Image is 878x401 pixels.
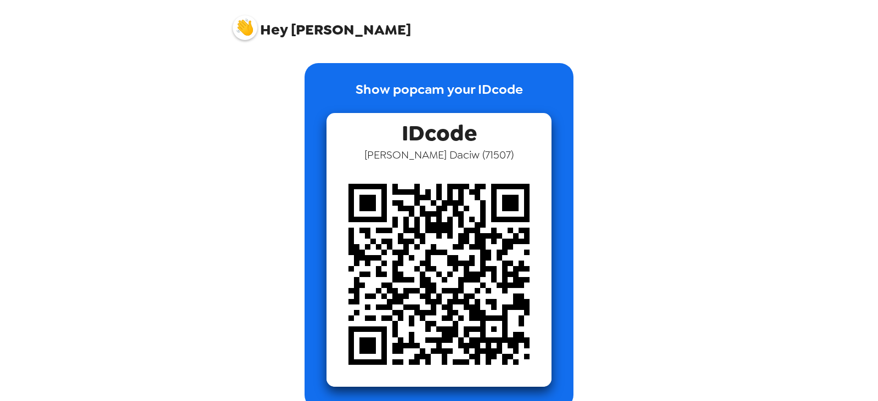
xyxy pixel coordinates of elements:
[233,10,411,37] span: [PERSON_NAME]
[402,113,477,148] span: IDcode
[356,80,523,113] p: Show popcam your IDcode
[327,162,551,387] img: qr code
[364,148,514,162] span: [PERSON_NAME] Daciw ( 71507 )
[260,20,288,39] span: Hey
[233,15,257,40] img: profile pic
